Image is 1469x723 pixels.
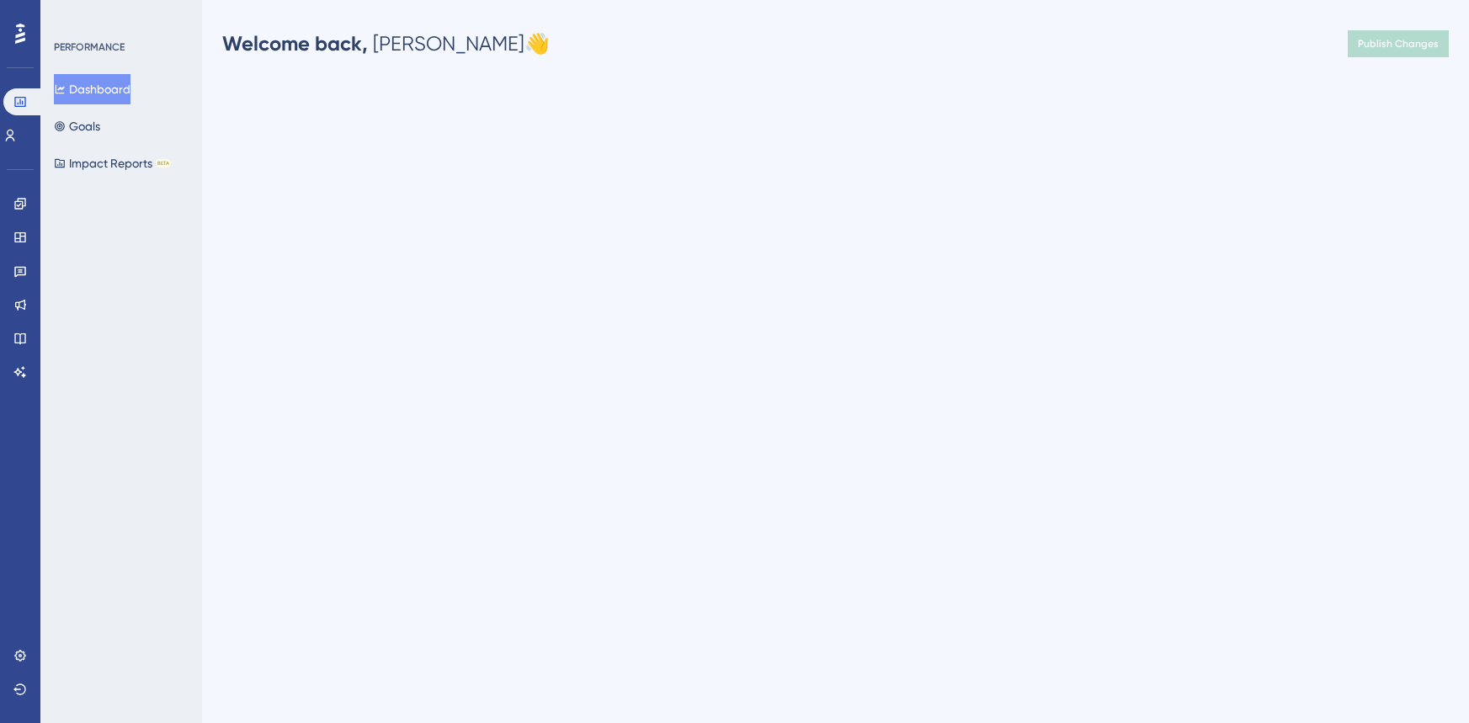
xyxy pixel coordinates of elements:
div: BETA [156,159,171,167]
button: Publish Changes [1348,30,1449,57]
div: PERFORMANCE [54,40,125,54]
span: Publish Changes [1358,37,1439,51]
button: Goals [54,111,100,141]
button: Dashboard [54,74,130,104]
div: [PERSON_NAME] 👋 [222,30,550,57]
button: Impact ReportsBETA [54,148,171,178]
span: Welcome back, [222,31,368,56]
